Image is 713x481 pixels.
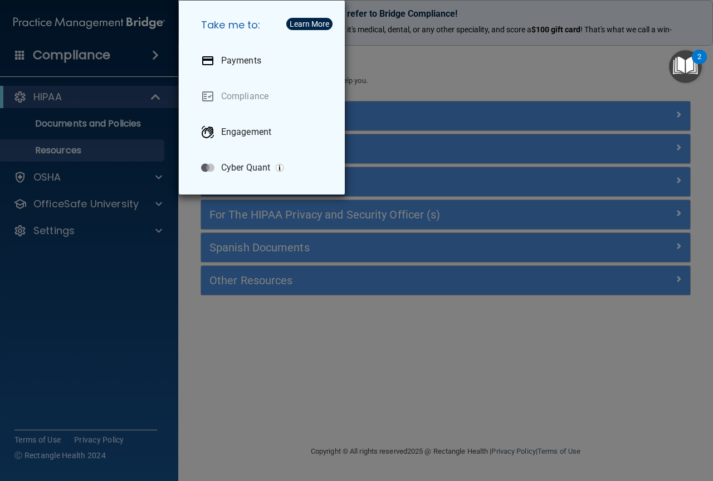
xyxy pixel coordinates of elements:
[286,18,333,30] button: Learn More
[192,45,336,76] a: Payments
[290,20,329,28] div: Learn More
[221,55,261,66] p: Payments
[192,81,336,112] a: Compliance
[221,127,271,138] p: Engagement
[192,152,336,183] a: Cyber Quant
[192,9,336,41] h5: Take me to:
[669,50,702,83] button: Open Resource Center, 2 new notifications
[192,116,336,148] a: Engagement
[221,162,270,173] p: Cyber Quant
[697,57,701,71] div: 2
